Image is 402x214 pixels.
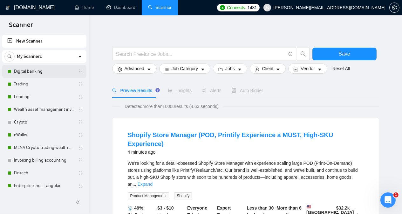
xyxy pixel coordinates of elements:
[14,179,74,192] a: Enterprise .net + angular
[262,65,274,72] span: Client
[14,141,74,154] a: MENA Crypto trading wealth manag
[168,88,192,93] span: Insights
[201,67,205,72] span: caret-down
[128,192,169,199] span: Product Management
[78,94,83,99] span: holder
[148,5,172,10] a: searchScanner
[202,88,206,93] span: notification
[5,54,14,59] span: search
[389,5,399,10] a: setting
[237,67,242,72] span: caret-down
[336,205,350,211] b: $ 32.2k
[213,64,247,74] button: folderJobscaret-down
[78,183,83,188] span: holder
[232,88,263,93] span: Auto Bidder
[220,5,225,10] img: upwork-logo.png
[112,88,117,93] span: search
[14,154,74,167] a: Invoicing billing accounting
[78,69,83,74] span: holder
[389,3,399,13] button: setting
[202,88,221,93] span: Alerts
[14,65,74,78] a: Digital banking
[225,65,235,72] span: Jobs
[14,103,74,116] a: Wealth asset management investment
[174,192,192,199] span: Shopify
[217,205,231,211] b: Expert
[288,64,327,74] button: idcardVendorcaret-down
[78,171,83,176] span: holder
[255,67,260,72] span: user
[4,51,15,62] button: search
[14,129,74,141] a: eWallet
[112,64,157,74] button: settingAdvancedcaret-down
[78,158,83,163] span: holder
[125,65,144,72] span: Advanced
[2,35,86,48] li: New Scanner
[317,67,322,72] span: caret-down
[78,132,83,137] span: holder
[250,64,286,74] button: userClientcaret-down
[232,88,236,93] span: robot
[168,88,173,93] span: area-chart
[332,65,350,72] a: Reset All
[116,50,286,58] input: Search Freelance Jobs...
[294,67,298,72] span: idcard
[128,205,143,211] b: 📡 49%
[76,199,82,205] span: double-left
[17,50,42,63] span: My Scanners
[78,120,83,125] span: holder
[118,67,122,72] span: setting
[78,107,83,112] span: holder
[14,116,74,129] a: Crypto
[157,205,174,211] b: $3 - $10
[218,67,223,72] span: folder
[301,65,315,72] span: Vendor
[297,51,309,57] span: search
[393,192,399,197] span: 1
[14,167,74,179] a: Fintech
[14,90,74,103] a: Lending
[248,4,257,11] span: 1481
[5,3,10,13] img: logo
[380,192,396,208] iframe: Intercom live chat
[7,35,81,48] a: New Scanner
[187,205,207,211] b: Everyone
[128,131,333,147] a: Shopify Store Manager (POD, Printify Experience a MUST, High-SKU Experience)
[128,160,364,188] div: We’re looking for a detail-obsessed Shopify Store Manager with experience scaling large POD (Prin...
[159,64,210,74] button: barsJob Categorycaret-down
[133,182,136,187] span: ...
[276,67,280,72] span: caret-down
[128,161,358,187] span: We’re looking for a detail-obsessed Shopify Store Manager with experience scaling large POD (Prin...
[165,67,169,72] span: bars
[312,48,377,60] button: Save
[75,5,94,10] a: homeHome
[106,5,135,10] a: dashboardDashboard
[138,182,153,187] a: Expand
[120,103,223,110] span: Detected more than 10000 results (4.63 seconds)
[338,50,350,58] span: Save
[78,145,83,150] span: holder
[78,82,83,87] span: holder
[128,148,364,156] div: 4 minutes ago
[265,5,269,10] span: user
[112,88,158,93] span: Preview Results
[307,204,311,209] img: 🇺🇸
[14,78,74,90] a: Trading
[4,20,38,34] span: Scanner
[289,52,293,56] span: info-circle
[297,48,310,60] button: search
[147,67,151,72] span: caret-down
[227,4,246,11] span: Connects:
[172,65,198,72] span: Job Category
[155,87,160,93] div: Tooltip anchor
